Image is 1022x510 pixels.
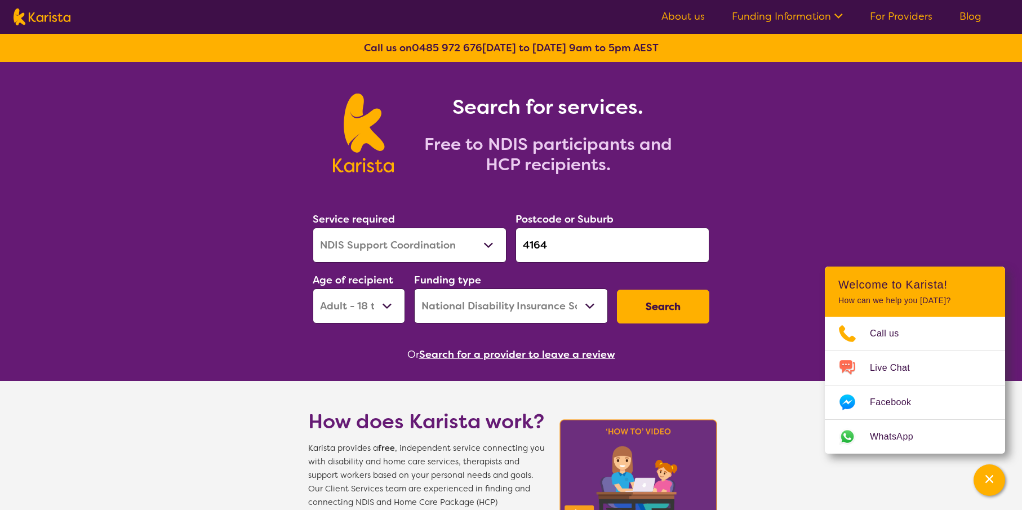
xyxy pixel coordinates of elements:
h2: Welcome to Karista! [838,278,992,291]
div: Channel Menu [825,267,1005,454]
label: Age of recipient [313,273,393,287]
h2: Free to NDIS participants and HCP recipients. [407,134,689,175]
span: Live Chat [870,360,923,376]
ul: Choose channel [825,317,1005,454]
button: Channel Menu [974,464,1005,496]
label: Postcode or Suburb [516,212,614,226]
a: Blog [959,10,981,23]
a: 0485 972 676 [412,41,482,55]
p: How can we help you [DATE]? [838,296,992,305]
span: Or [407,346,419,363]
a: Funding Information [732,10,843,23]
label: Funding type [414,273,481,287]
span: Call us [870,325,913,342]
img: Karista logo [14,8,70,25]
h1: How does Karista work? [308,408,545,435]
input: Type [516,228,709,263]
button: Search for a provider to leave a review [419,346,615,363]
span: Facebook [870,394,925,411]
h1: Search for services. [407,94,689,121]
b: free [378,443,395,454]
button: Search [617,290,709,323]
label: Service required [313,212,395,226]
img: Karista logo [333,94,393,172]
b: Call us on [DATE] to [DATE] 9am to 5pm AEST [364,41,659,55]
span: WhatsApp [870,428,927,445]
a: Web link opens in a new tab. [825,420,1005,454]
a: About us [661,10,705,23]
a: For Providers [870,10,932,23]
